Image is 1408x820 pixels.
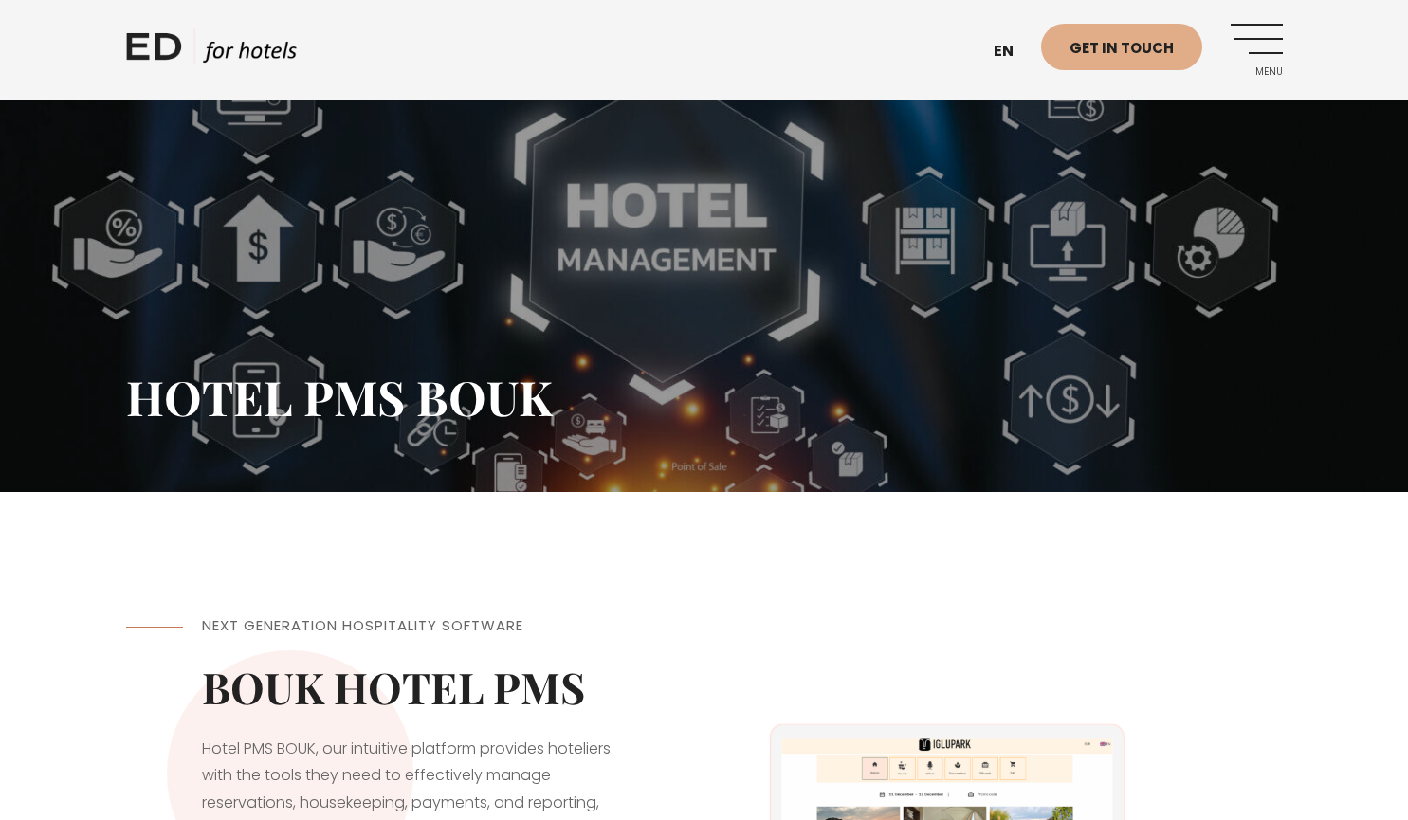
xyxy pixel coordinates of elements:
a: Menu [1231,24,1283,76]
a: ED HOTELS [126,28,297,76]
a: Get in touch [1041,24,1202,70]
span: Menu [1231,66,1283,78]
span: Next Generation Hospitality Software [202,615,523,635]
span: HOTEL PMS BOUK [126,365,553,428]
h2: BOUK HOTEL PMS [202,661,629,712]
a: en [984,28,1041,75]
